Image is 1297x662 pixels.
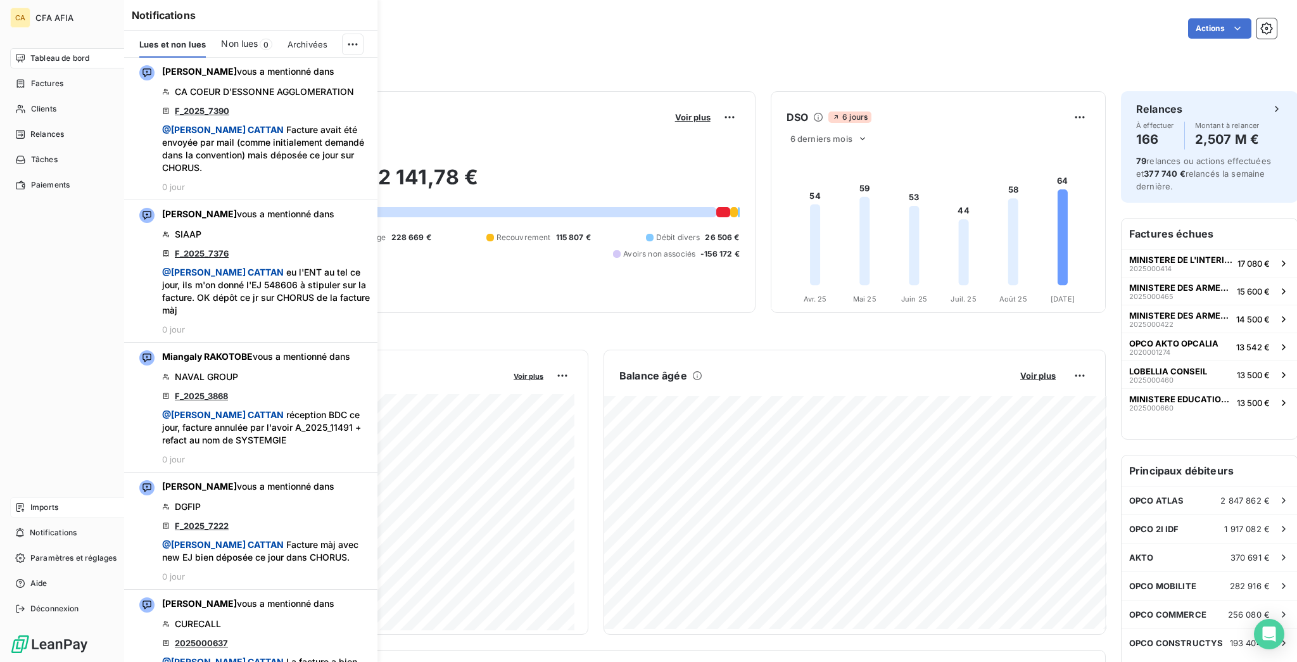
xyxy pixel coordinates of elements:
img: Logo LeanPay [10,634,89,654]
a: F_2025_7376 [175,248,229,258]
span: Recouvrement [497,232,551,243]
span: Archivées [288,39,327,49]
span: Paramètres et réglages [30,552,117,564]
tspan: Avr. 25 [803,295,826,303]
span: MINISTERE DE L'INTERIEUR [1129,255,1232,265]
span: 228 669 € [391,232,431,243]
button: [PERSON_NAME]vous a mentionné dansSIAAPF_2025_7376 @[PERSON_NAME] CATTAN eu l'ENT au tel ce jour,... [124,200,377,343]
span: 13 500 € [1237,370,1270,380]
span: 370 691 € [1231,552,1270,563]
span: vous a mentionné dans [162,350,350,363]
span: Voir plus [514,372,543,381]
a: 2025000637 [175,638,228,648]
span: vous a mentionné dans [162,597,334,610]
span: 0 jour [162,182,185,192]
span: [PERSON_NAME] [162,208,237,219]
span: 17 080 € [1237,258,1270,269]
span: Clients [31,103,56,115]
span: 26 506 € [705,232,739,243]
span: [PERSON_NAME] [162,481,237,492]
a: F_2025_7390 [175,106,229,116]
span: 2 847 862 € [1220,495,1270,506]
span: 15 600 € [1237,286,1270,296]
span: 256 080 € [1228,609,1270,620]
h4: 166 [1136,129,1174,150]
div: CA [10,8,30,28]
span: Tâches [31,154,58,165]
span: @ [PERSON_NAME] CATTAN [162,539,284,550]
span: 13 500 € [1237,398,1270,408]
span: 1 917 082 € [1224,524,1270,534]
tspan: Juil. 25 [951,295,976,303]
span: À effectuer [1136,122,1174,129]
span: [PERSON_NAME] [162,598,237,609]
span: 0 jour [162,324,185,334]
span: 13 542 € [1236,342,1270,352]
span: 282 916 € [1230,581,1270,591]
span: Miangaly RAKOTOBE [162,351,253,362]
span: 0 [260,39,272,50]
a: Aide [10,573,151,594]
span: 193 404 € [1230,638,1270,648]
button: [PERSON_NAME]vous a mentionné dansCA COEUR D'ESSONNE AGGLOMERATIONF_2025_7390 @[PERSON_NAME] CATT... [124,58,377,200]
div: Open Intercom Messenger [1254,619,1284,649]
button: Miangaly RAKOTOBEvous a mentionné dansNAVAL GROUPF_2025_3868 @[PERSON_NAME] CATTAN réception BDC ... [124,343,377,473]
span: AKTO [1129,552,1154,563]
button: Voir plus [510,370,547,381]
tspan: Juin 25 [901,295,927,303]
span: CURECALL [175,618,221,630]
h6: DSO [787,110,808,125]
span: relances ou actions effectuées et relancés la semaine dernière. [1136,156,1271,191]
tspan: Mai 25 [852,295,876,303]
span: eu l'ENT au tel ce jour, ils m'on donné l'EJ 548606 à stipuler sur la facture. OK dépôt ce jr sur... [162,266,370,317]
span: 0 jour [162,571,185,582]
h6: Relances [1136,101,1182,117]
button: Voir plus [671,111,714,123]
span: 0 jour [162,454,185,464]
tspan: [DATE] [1051,295,1075,303]
span: réception BDC ce jour, facture annulée par l'avoir A_2025_11491 + refact au nom de SYSTEMGIE [162,409,370,447]
span: 14 500 € [1236,314,1270,324]
span: CFA AFIA [35,13,127,23]
a: F_2025_3868 [175,391,228,401]
span: 6 jours [828,111,871,123]
span: @ [PERSON_NAME] CATTAN [162,409,284,420]
span: vous a mentionné dans [162,480,334,493]
span: Lues et non lues [139,39,206,49]
span: Avoirs non associés [623,248,695,260]
span: SIAAP [175,228,201,241]
span: Non lues [221,37,258,50]
span: vous a mentionné dans [162,208,334,220]
span: Paiements [31,179,70,191]
span: Factures [31,78,63,89]
h2: 9 332 141,78 € [72,165,740,203]
h4: 2,507 M € [1195,129,1260,150]
span: Tableau de bord [30,53,89,64]
span: 2025000460 [1129,376,1174,384]
span: Déconnexion [30,603,79,614]
span: Voir plus [675,112,711,122]
span: 377 740 € [1144,169,1185,179]
button: Voir plus [1016,370,1060,381]
span: Aide [30,578,47,589]
span: Notifications [30,527,77,538]
span: 115 807 € [556,232,591,243]
span: @ [PERSON_NAME] CATTAN [162,267,284,277]
tspan: Août 25 [999,295,1027,303]
span: vous a mentionné dans [162,65,334,78]
span: 79 [1136,156,1146,166]
span: OPCO AKTO OPCALIA [1129,338,1218,348]
span: OPCO CONSTRUCTYS [1129,638,1223,648]
span: 2025000465 [1129,293,1174,300]
span: 2020001274 [1129,348,1170,356]
span: MINISTERE DES ARMEES / CMG [1129,310,1231,321]
span: OPCO COMMERCE [1129,609,1206,620]
span: CA COEUR D'ESSONNE AGGLOMERATION [175,86,354,98]
span: 2025000422 [1129,321,1174,328]
span: MINISTERE DES ARMEES / CMG [1129,283,1232,293]
span: OPCO MOBILITE [1129,581,1196,591]
span: Voir plus [1020,371,1056,381]
span: 2025000414 [1129,265,1172,272]
span: -156 172 € [700,248,740,260]
span: @ [PERSON_NAME] CATTAN [162,124,284,135]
